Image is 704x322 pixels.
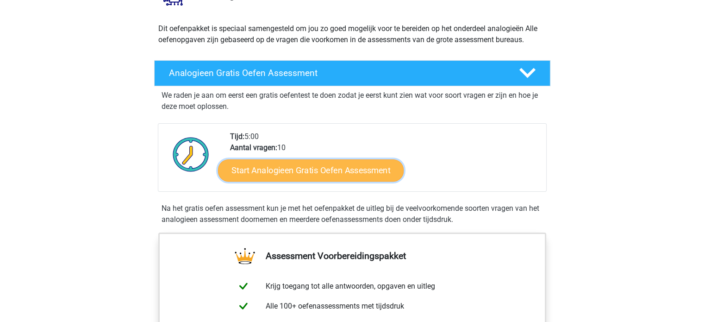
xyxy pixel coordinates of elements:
b: Aantal vragen: [230,143,277,152]
a: Analogieen Gratis Oefen Assessment [150,60,554,86]
div: Na het gratis oefen assessment kun je met het oefenpakket de uitleg bij de veelvoorkomende soorte... [158,203,547,225]
p: Dit oefenpakket is speciaal samengesteld om jou zo goed mogelijk voor te bereiden op het onderdee... [158,23,546,45]
img: Klok [168,131,214,177]
p: We raden je aan om eerst een gratis oefentest te doen zodat je eerst kunt zien wat voor soort vra... [162,90,543,112]
div: 5:00 10 [223,131,546,191]
b: Tijd: [230,132,244,141]
h4: Analogieen Gratis Oefen Assessment [169,68,504,78]
a: Start Analogieen Gratis Oefen Assessment [218,159,404,181]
